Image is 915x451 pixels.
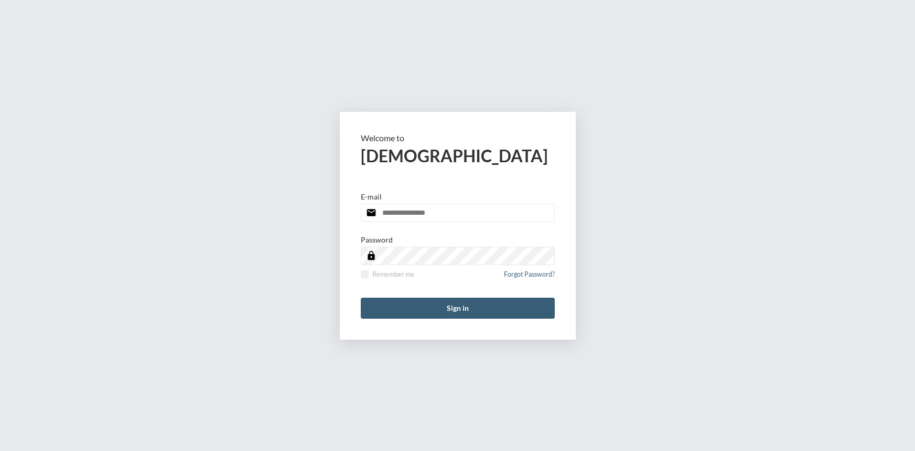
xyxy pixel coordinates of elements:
h2: [DEMOGRAPHIC_DATA] [361,145,555,166]
p: E-mail [361,192,382,201]
a: Forgot Password? [504,270,555,285]
p: Password [361,235,393,244]
button: Sign in [361,298,555,319]
p: Welcome to [361,133,555,143]
label: Remember me [361,270,414,278]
